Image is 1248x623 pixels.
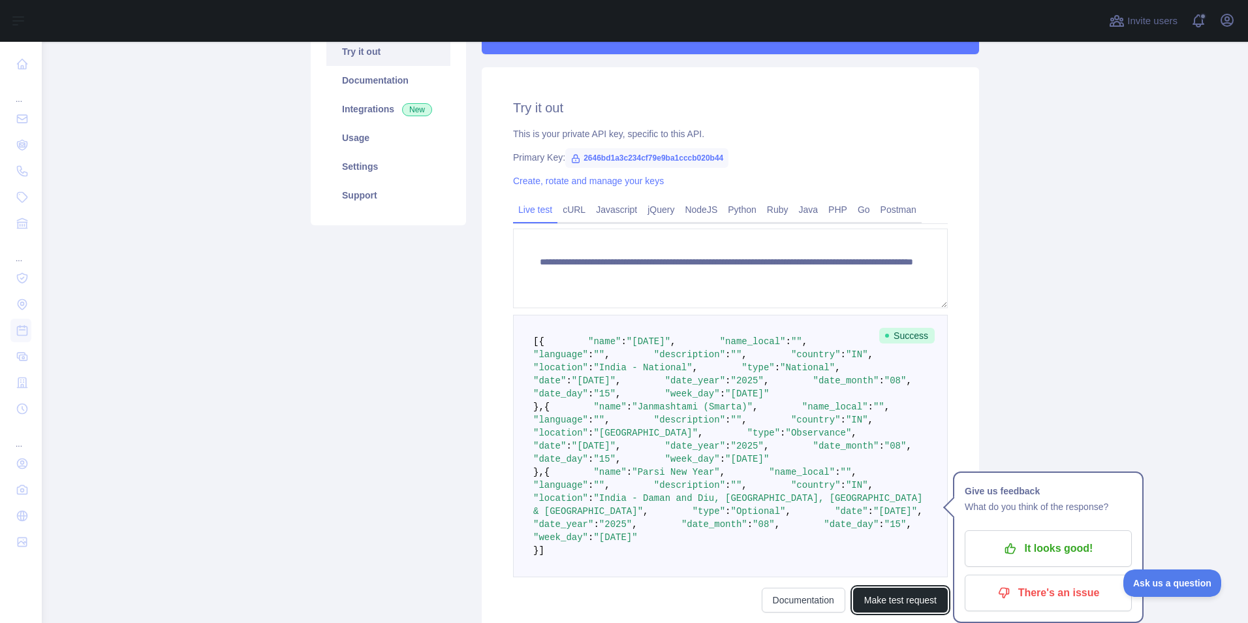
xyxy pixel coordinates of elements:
span: : [588,454,593,464]
span: , [802,336,807,347]
span: "date_month" [813,375,879,386]
span: New [402,103,432,116]
span: "08" [753,519,775,530]
span: , [906,441,911,451]
span: : [588,532,593,543]
span: : [588,428,593,438]
span: "country" [791,415,841,425]
span: : [588,480,593,490]
span: , [835,362,840,373]
span: : [588,389,593,399]
span: "date_year" [533,519,593,530]
span: "date_day" [533,389,588,399]
span: "[DATE]" [572,441,616,451]
div: Primary Key: [513,151,948,164]
span: ] [538,545,544,556]
span: "IN" [846,349,868,360]
span: "language" [533,349,588,360]
span: : [841,349,846,360]
a: Ruby [762,199,794,220]
span: "Parsi New Year" [632,467,719,477]
span: "description" [654,415,725,425]
span: : [725,349,730,360]
span: "type" [693,506,725,517]
span: : [868,506,873,517]
span: "Observance" [786,428,852,438]
span: , [764,441,769,451]
span: : [786,336,791,347]
span: , [868,415,873,425]
span: "type" [747,428,780,438]
span: : [588,493,593,503]
span: "India - National" [593,362,692,373]
span: "location" [533,428,588,438]
span: : [627,402,632,412]
span: "" [593,349,604,360]
span: : [725,375,730,386]
span: : [588,415,593,425]
span: "08" [884,375,907,386]
span: : [725,415,730,425]
span: , [906,519,911,530]
span: : [747,519,753,530]
span: { [544,467,550,477]
h1: Give us feedback [965,483,1132,499]
span: : [841,480,846,490]
span: : [780,428,785,438]
span: : [879,519,884,530]
span: 2646bd1a3c234cf79e9ba1cccb020b44 [565,148,728,168]
span: "15" [593,454,616,464]
span: , [884,402,890,412]
span: , [741,480,747,490]
span: "" [873,402,884,412]
span: "" [730,480,741,490]
span: Success [879,328,935,343]
span: "[DATE]" [593,532,637,543]
span: , [632,519,637,530]
a: Integrations New [326,95,450,123]
span: "Janmashtami (Smarta)" [632,402,753,412]
span: , [775,519,780,530]
span: : [621,336,626,347]
span: : [720,454,725,464]
span: : [725,480,730,490]
button: There's an issue [965,575,1132,611]
span: , [670,336,676,347]
span: "" [730,349,741,360]
span: "National" [780,362,835,373]
span: : [725,506,730,517]
span: , [720,467,725,477]
span: "" [593,480,604,490]
span: "week_day" [665,389,720,399]
span: , [741,349,747,360]
span: "15" [884,519,907,530]
span: : [835,467,840,477]
span: "date_day" [824,519,879,530]
span: }, [533,402,544,412]
button: Make test request [853,588,948,613]
span: "date" [835,506,867,517]
a: Live test [513,199,557,220]
a: Go [852,199,875,220]
span: , [604,349,610,360]
span: , [616,441,621,451]
span: : [879,375,884,386]
span: "date" [533,441,566,451]
span: "[GEOGRAPHIC_DATA]" [593,428,698,438]
span: , [643,506,648,517]
span: : [588,349,593,360]
a: Python [723,199,762,220]
span: : [566,441,571,451]
span: "name_local" [720,336,786,347]
a: Javascript [591,199,642,220]
a: Postman [875,199,922,220]
span: "date_month" [681,519,747,530]
a: Settings [326,152,450,181]
p: There's an issue [975,582,1122,604]
span: "IN" [846,415,868,425]
a: jQuery [642,199,679,220]
span: }, [533,467,544,477]
span: "2025" [599,519,632,530]
span: "week_day" [665,454,720,464]
span: "location" [533,493,588,503]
